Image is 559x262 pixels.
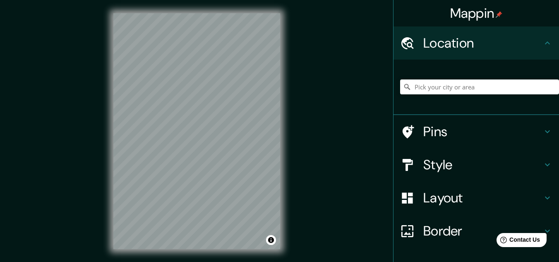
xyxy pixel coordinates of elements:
[496,11,502,18] img: pin-icon.png
[423,35,542,51] h4: Location
[113,13,280,249] canvas: Map
[423,156,542,173] h4: Style
[423,223,542,239] h4: Border
[423,123,542,140] h4: Pins
[485,230,550,253] iframe: Help widget launcher
[393,26,559,60] div: Location
[393,148,559,181] div: Style
[266,235,276,245] button: Toggle attribution
[450,5,503,22] h4: Mappin
[393,214,559,248] div: Border
[393,115,559,148] div: Pins
[400,79,559,94] input: Pick your city or area
[423,190,542,206] h4: Layout
[393,181,559,214] div: Layout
